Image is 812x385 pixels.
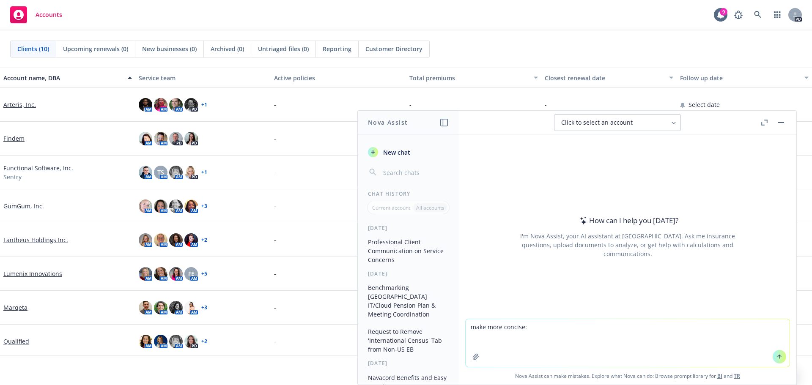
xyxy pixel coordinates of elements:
div: How can I help you [DATE]? [577,215,678,226]
img: photo [184,132,198,145]
span: Sentry [3,172,22,181]
span: - [274,337,276,346]
img: photo [139,267,152,281]
img: photo [169,301,183,314]
a: + 3 [201,305,207,310]
span: Untriaged files (0) [258,44,309,53]
span: Click to select an account [561,118,633,127]
button: Professional Client Communication on Service Concerns [365,235,452,267]
span: - [274,134,276,143]
img: photo [184,335,198,348]
button: Service team [135,68,271,88]
button: Benchmarking [GEOGRAPHIC_DATA] IT/Cloud Pension Plan & Meeting Coordination [365,281,452,321]
a: Accounts [7,3,66,27]
button: New chat [365,145,452,160]
div: [DATE] [358,270,459,277]
img: photo [139,301,152,314]
p: Current account [372,204,410,211]
a: Qualified [3,337,29,346]
a: Functional Software, Inc. [3,164,73,172]
div: Total premiums [409,74,529,82]
img: photo [169,199,183,213]
span: Upcoming renewals (0) [63,44,128,53]
div: Service team [139,74,267,82]
div: [DATE] [358,224,459,232]
img: photo [169,166,183,179]
span: - [409,100,411,109]
img: photo [169,98,183,112]
span: - [274,100,276,109]
img: photo [169,335,183,348]
span: Nova Assist can make mistakes. Explore what Nova can do: Browse prompt library for and [462,367,793,385]
img: photo [184,98,198,112]
div: Closest renewal date [545,74,664,82]
span: Accounts [36,11,62,18]
button: Closest renewal date [541,68,677,88]
a: + 3 [201,204,207,209]
a: Arteris, Inc. [3,100,36,109]
img: photo [184,199,198,213]
span: Select date [689,100,720,109]
img: photo [154,267,167,281]
a: + 2 [201,238,207,243]
a: TR [734,372,740,380]
a: + 1 [201,102,207,107]
img: photo [169,233,183,247]
a: + 5 [201,271,207,276]
span: Clients (10) [17,44,49,53]
img: photo [139,132,152,145]
a: Marqeta [3,303,27,312]
a: GumGum, Inc. [3,202,44,210]
span: Customer Directory [365,44,422,53]
a: BI [717,372,722,380]
div: [DATE] [358,360,459,367]
textarea: make more concise: [466,319,790,367]
a: + 2 [201,339,207,344]
span: - [274,235,276,244]
a: + 1 [201,170,207,175]
div: Active policies [274,74,403,82]
img: photo [154,233,167,247]
div: Account name, DBA [3,74,123,82]
span: FE [188,269,195,278]
button: Click to select an account [554,114,681,131]
a: Lumenix Innovations [3,269,62,278]
span: New chat [381,148,410,157]
a: Findem [3,134,25,143]
span: New businesses (0) [142,44,197,53]
img: photo [154,301,167,314]
img: photo [169,132,183,145]
span: - [274,269,276,278]
img: photo [139,199,152,213]
span: - [274,202,276,210]
button: Request to Remove 'International Census' Tab from Non-US EB [365,325,452,356]
span: - [274,168,276,177]
span: Archived (0) [211,44,244,53]
img: photo [184,233,198,247]
a: Lantheus Holdings Inc. [3,235,68,244]
img: photo [154,132,167,145]
span: - [274,303,276,312]
img: photo [154,335,167,348]
img: photo [139,98,152,112]
img: photo [139,335,152,348]
span: Reporting [323,44,351,53]
span: TS [157,168,164,177]
img: photo [184,166,198,179]
input: Search chats [381,167,449,178]
img: photo [169,267,183,281]
a: Report a Bug [730,6,747,23]
button: Follow up date [677,68,812,88]
button: Total premiums [406,68,541,88]
button: Active policies [271,68,406,88]
img: photo [184,301,198,314]
a: Search [749,6,766,23]
div: I'm Nova Assist, your AI assistant at [GEOGRAPHIC_DATA]. Ask me insurance questions, upload docum... [509,232,746,258]
img: photo [139,233,152,247]
div: 9 [720,8,727,16]
div: Follow up date [680,74,799,82]
div: Chat History [358,190,459,197]
h1: Nova Assist [368,118,408,127]
img: photo [139,166,152,179]
img: photo [154,199,167,213]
